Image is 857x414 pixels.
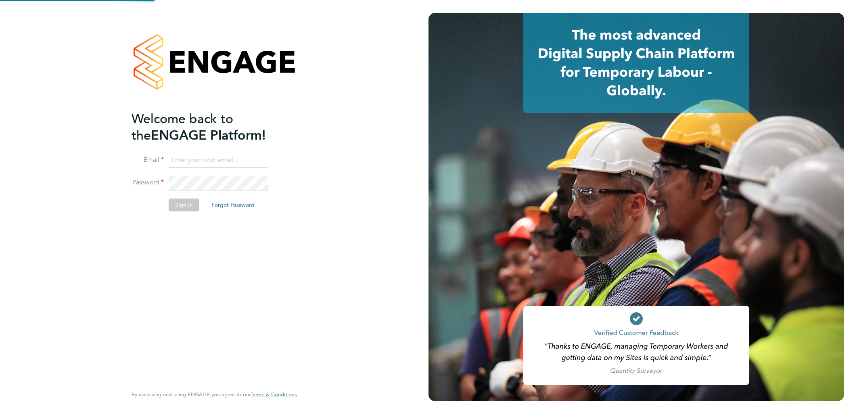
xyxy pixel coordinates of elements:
[251,391,297,398] a: Terms & Conditions
[132,178,164,187] label: Password
[132,111,289,144] h2: ENGAGE Platform!
[169,199,199,211] button: Sign In
[132,111,233,143] span: Welcome back to the
[205,199,261,211] button: Forgot Password
[132,391,297,398] span: By accessing and using ENGAGE you agree to our
[169,153,268,168] input: Enter your work email...
[132,156,164,164] label: Email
